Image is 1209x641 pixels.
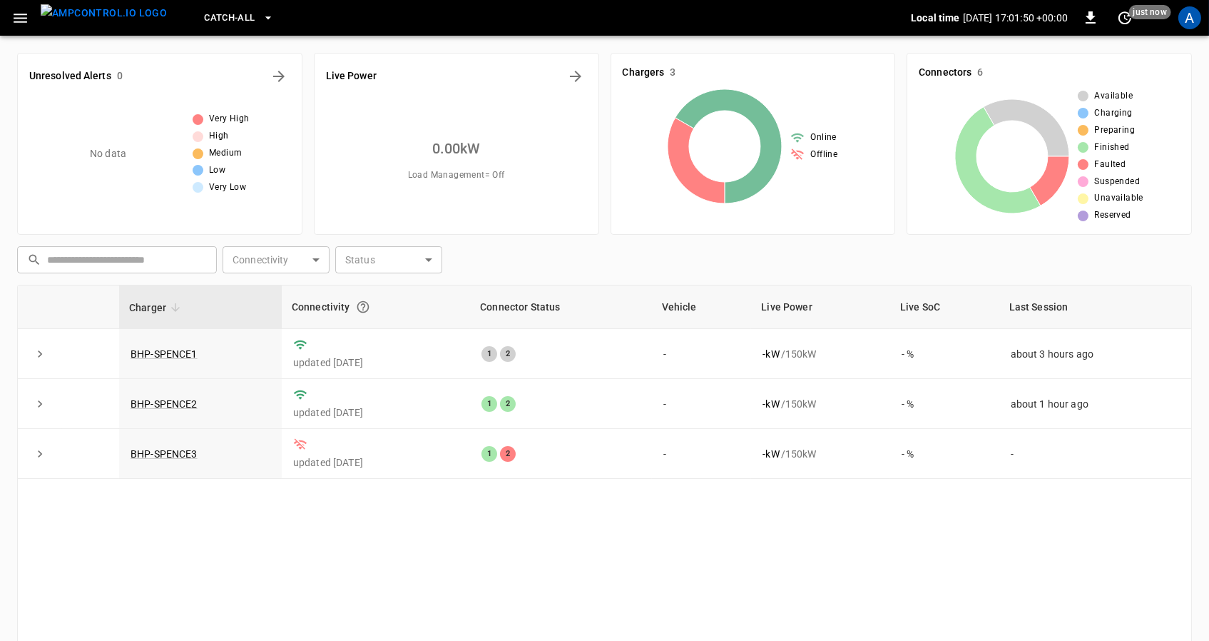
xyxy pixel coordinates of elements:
[890,329,999,379] td: - %
[911,11,960,25] p: Local time
[131,448,198,460] a: BHP-SPENCE3
[41,4,167,22] img: ampcontrol.io logo
[963,11,1068,25] p: [DATE] 17:01:50 +00:00
[919,65,971,81] h6: Connectors
[999,286,1191,329] th: Last Session
[999,329,1191,379] td: about 3 hours ago
[209,112,250,126] span: Very High
[1094,191,1143,206] span: Unavailable
[1094,123,1135,138] span: Preparing
[408,168,505,183] span: Load Management = Off
[890,286,999,329] th: Live SoC
[432,137,481,160] h6: 0.00 kW
[90,146,126,161] p: No data
[1113,6,1136,29] button: set refresh interval
[131,398,198,410] a: BHP-SPENCE2
[623,65,665,81] h6: Chargers
[267,65,290,88] button: All Alerts
[1178,6,1201,29] div: profile-icon
[481,396,497,412] div: 1
[209,146,242,161] span: Medium
[293,355,459,370] p: updated [DATE]
[751,286,890,329] th: Live Power
[999,379,1191,429] td: about 1 hour ago
[293,405,459,420] p: updated [DATE]
[500,346,516,362] div: 2
[481,346,497,362] div: 1
[762,397,779,411] p: - kW
[326,69,377,84] h6: Live Power
[1129,5,1171,19] span: just now
[29,69,111,84] h6: Unresolved Alerts
[652,379,752,429] td: -
[977,65,983,81] h6: 6
[1094,208,1131,223] span: Reserved
[350,294,376,320] button: Connection between the charger and our software.
[652,286,752,329] th: Vehicle
[1094,89,1133,104] span: Available
[481,446,497,462] div: 1
[198,4,279,32] button: Catch-all
[810,131,836,145] span: Online
[762,447,779,461] p: - kW
[293,455,459,470] p: updated [DATE]
[564,65,587,88] button: Energy Overview
[1094,175,1140,189] span: Suspended
[1094,141,1129,155] span: Finished
[762,397,879,411] div: / 150 kW
[209,129,229,143] span: High
[29,443,51,465] button: expand row
[762,447,879,461] div: / 150 kW
[129,299,185,316] span: Charger
[1094,106,1132,121] span: Charging
[810,148,837,162] span: Offline
[209,163,225,178] span: Low
[29,393,51,415] button: expand row
[500,446,516,462] div: 2
[117,69,123,84] h6: 0
[29,343,51,365] button: expand row
[890,429,999,479] td: - %
[652,329,752,379] td: -
[999,429,1191,479] td: -
[670,65,675,81] h6: 3
[470,286,652,329] th: Connector Status
[131,348,198,360] a: BHP-SPENCE1
[1094,158,1126,172] span: Faulted
[500,396,516,412] div: 2
[204,10,255,26] span: Catch-all
[762,347,779,361] p: - kW
[209,181,246,195] span: Very Low
[292,294,460,320] div: Connectivity
[652,429,752,479] td: -
[762,347,879,361] div: / 150 kW
[890,379,999,429] td: - %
